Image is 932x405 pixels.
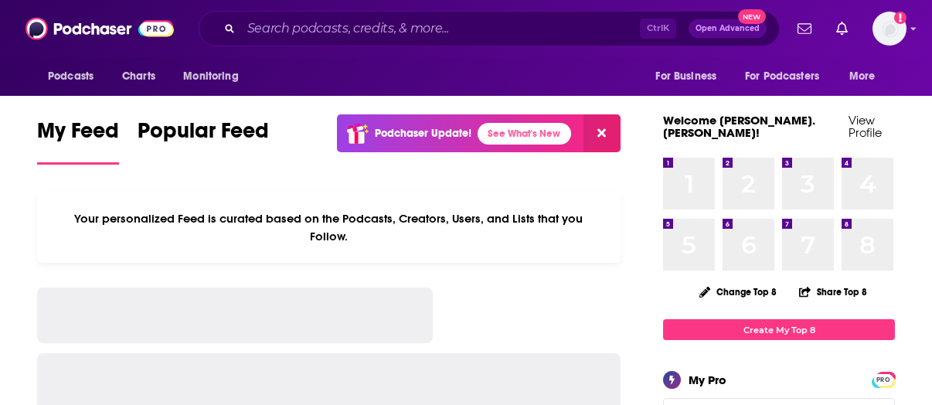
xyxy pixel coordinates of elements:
[122,66,155,87] span: Charts
[663,319,895,340] a: Create My Top 8
[478,123,571,145] a: See What's New
[183,66,238,87] span: Monitoring
[849,66,876,87] span: More
[640,19,676,39] span: Ctrl K
[37,117,119,153] span: My Feed
[874,374,893,386] span: PRO
[738,9,766,24] span: New
[26,14,174,43] img: Podchaser - Follow, Share and Rate Podcasts
[690,282,786,301] button: Change Top 8
[37,117,119,165] a: My Feed
[849,113,882,140] a: View Profile
[655,66,716,87] span: For Business
[872,12,906,46] span: Logged in as hannah.bishop
[689,19,767,38] button: Open AdvancedNew
[798,277,868,307] button: Share Top 8
[241,16,640,41] input: Search podcasts, credits, & more...
[689,373,726,387] div: My Pro
[138,117,269,165] a: Popular Feed
[37,62,114,91] button: open menu
[37,192,621,263] div: Your personalized Feed is curated based on the Podcasts, Creators, Users, and Lists that you Follow.
[112,62,165,91] a: Charts
[838,62,895,91] button: open menu
[375,127,471,140] p: Podchaser Update!
[830,15,854,42] a: Show notifications dropdown
[199,11,780,46] div: Search podcasts, credits, & more...
[48,66,94,87] span: Podcasts
[172,62,258,91] button: open menu
[138,117,269,153] span: Popular Feed
[663,113,815,140] a: Welcome [PERSON_NAME].[PERSON_NAME]!
[872,12,906,46] button: Show profile menu
[696,25,760,32] span: Open Advanced
[791,15,818,42] a: Show notifications dropdown
[645,62,736,91] button: open menu
[735,62,842,91] button: open menu
[745,66,819,87] span: For Podcasters
[874,373,893,385] a: PRO
[894,12,906,24] svg: Add a profile image
[872,12,906,46] img: User Profile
